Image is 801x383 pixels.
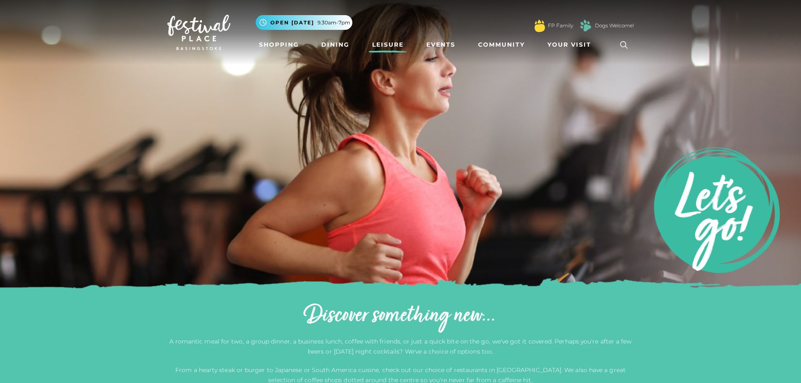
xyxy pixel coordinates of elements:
[423,37,459,53] a: Events
[167,303,634,330] h2: Discover something new...
[369,37,407,53] a: Leisure
[547,40,591,49] span: Your Visit
[595,22,634,29] a: Dogs Welcome!
[475,37,528,53] a: Community
[318,37,353,53] a: Dining
[256,15,352,30] button: Open [DATE] 9.30am-7pm
[167,15,230,50] img: Festival Place Logo
[544,37,599,53] a: Your Visit
[270,19,314,26] span: Open [DATE]
[548,22,573,29] a: FP Family
[317,19,350,26] span: 9.30am-7pm
[167,336,634,357] p: A romantic meal for two, a group dinner, a business lunch, coffee with friends, or just a quick b...
[256,37,302,53] a: Shopping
